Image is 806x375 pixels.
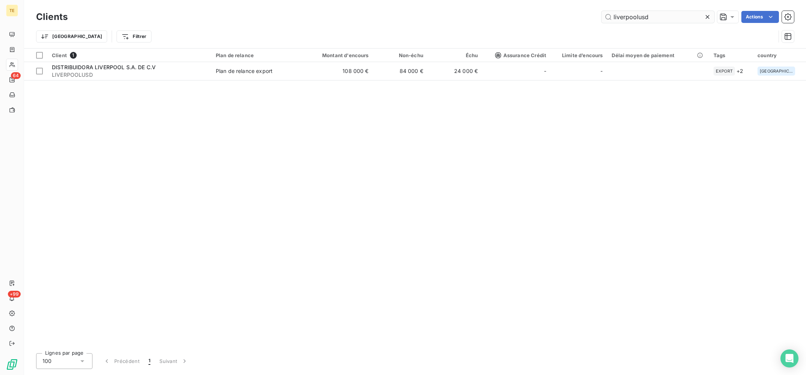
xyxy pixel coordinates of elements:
div: country [758,52,801,58]
td: 108 000 € [300,62,373,80]
span: + 2 [736,67,743,75]
div: Délai moyen de paiement [612,52,704,58]
span: - [544,67,546,75]
span: [GEOGRAPHIC_DATA] [760,69,793,73]
button: 1 [144,353,155,369]
button: Filtrer [117,30,151,43]
span: 100 [42,357,52,365]
span: DISTRIBUIDORA LIVERPOOL S.A. DE C.V [52,64,156,70]
button: Précédent [98,353,144,369]
span: 64 [11,72,21,79]
span: +99 [8,291,21,298]
span: EXPORT [716,69,733,73]
span: - [600,67,603,75]
div: TE [6,5,18,17]
td: 24 000 € [428,62,482,80]
td: 84 000 € [373,62,428,80]
span: Assurance Crédit [495,52,546,58]
div: Open Intercom Messenger [780,349,798,367]
div: Limite d’encours [555,52,603,58]
div: Tags [714,52,748,58]
span: 1 [70,52,77,59]
span: 1 [148,357,150,365]
button: Actions [741,11,779,23]
div: Échu [432,52,478,58]
span: Client [52,52,67,58]
button: Suivant [155,353,193,369]
div: Montant d'encours [305,52,369,58]
span: LIVERPOOLUSD [52,71,207,79]
input: Rechercher [601,11,714,23]
button: [GEOGRAPHIC_DATA] [36,30,107,43]
div: Plan de relance export [216,67,273,75]
img: Logo LeanPay [6,358,18,370]
h3: Clients [36,10,68,24]
div: Non-échu [378,52,423,58]
div: Plan de relance [216,52,295,58]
